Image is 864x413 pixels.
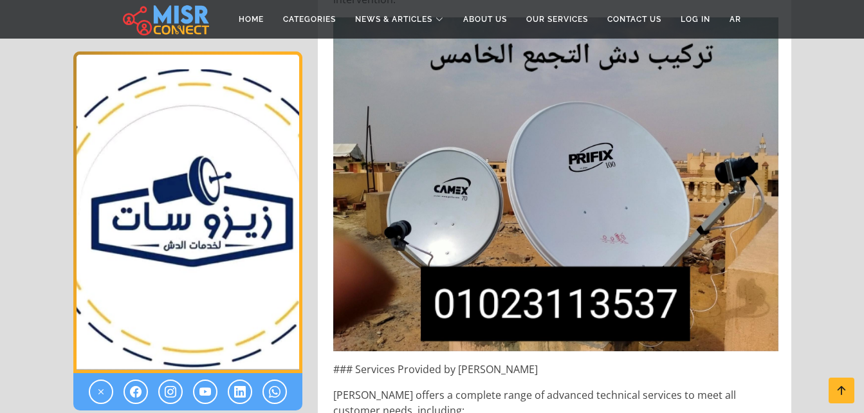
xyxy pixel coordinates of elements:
span: News & Articles [355,14,432,25]
div: 1 / 1 [73,51,302,373]
a: Contact Us [598,7,671,32]
img: main.misr_connect [123,3,209,35]
a: About Us [454,7,517,32]
a: Categories [273,7,345,32]
a: AR [720,7,751,32]
img: Zizo Sat for Satellite Service [73,51,302,373]
p: ### Services Provided by [PERSON_NAME] [333,362,778,377]
a: Home [229,7,273,32]
a: News & Articles [345,7,454,32]
a: Our Services [517,7,598,32]
a: Log in [671,7,720,32]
